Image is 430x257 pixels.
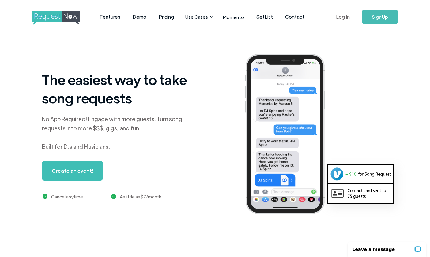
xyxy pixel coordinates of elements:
div: Use Cases [182,7,215,26]
a: Contact [279,7,311,26]
a: home [32,11,78,23]
a: Momento [217,8,250,26]
a: SetList [250,7,279,26]
a: Pricing [153,7,180,26]
img: venmo screenshot [328,165,393,183]
img: green checkmark [43,194,48,199]
div: Use Cases [185,13,208,20]
a: Create an event! [42,161,103,181]
img: iphone screenshot [238,50,341,221]
div: As little as $7/month [120,193,161,200]
iframe: LiveChat chat widget [344,238,430,257]
img: requestnow logo [32,11,91,25]
h1: The easiest way to take song requests [42,70,195,107]
a: Features [93,7,126,26]
img: contact card example [328,184,393,202]
img: green checkmark [111,194,116,199]
a: Sign Up [362,10,398,24]
a: Demo [126,7,153,26]
div: No App Required! Engage with more guests. Turn song requests into more $$$, gigs, and fun! Built ... [42,114,195,151]
div: Cancel anytime [51,193,83,200]
a: Log In [330,6,356,28]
